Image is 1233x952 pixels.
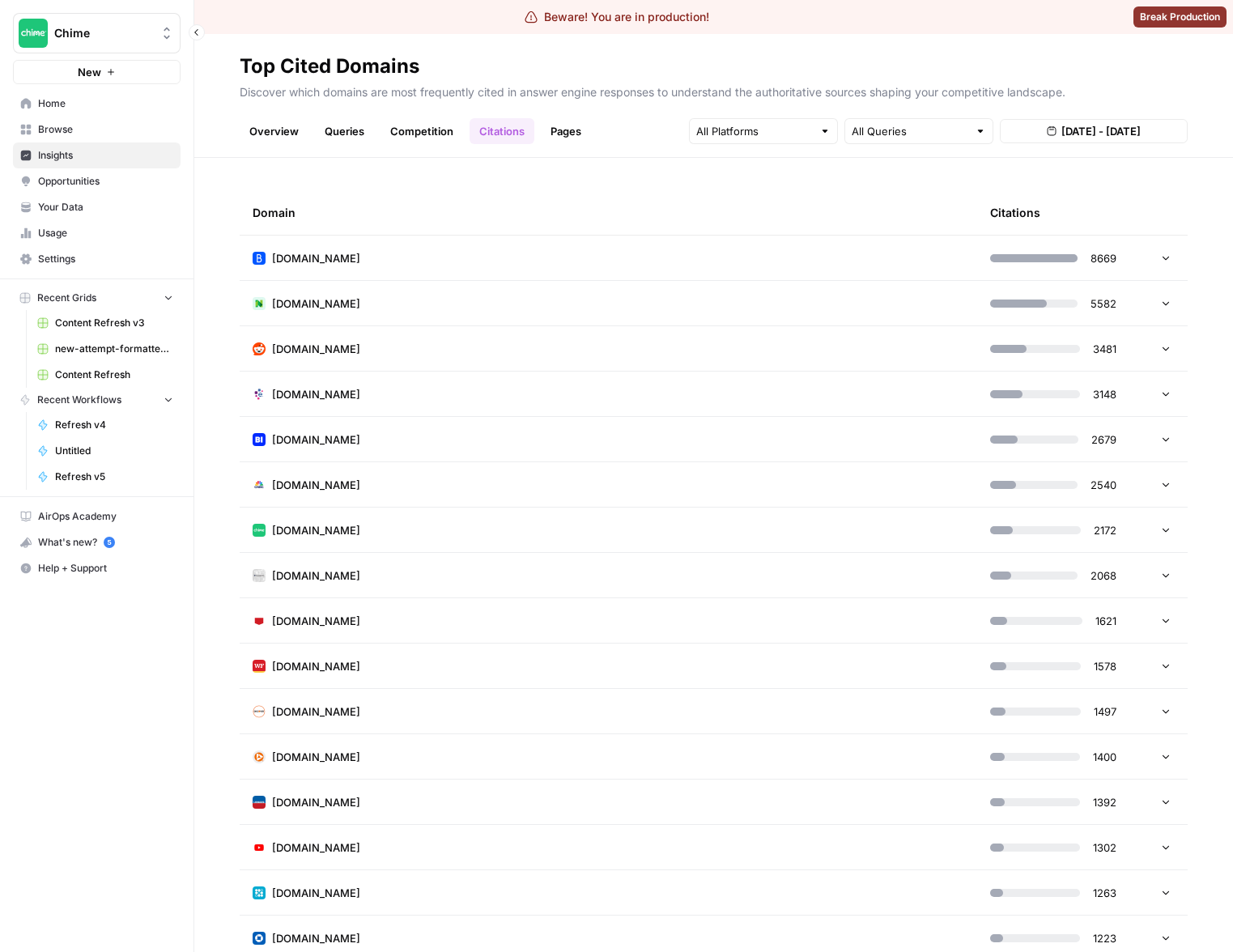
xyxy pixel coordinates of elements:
[272,477,360,493] span: [DOMAIN_NAME]
[78,64,101,80] span: New
[19,19,48,48] img: Chime Logo
[30,310,181,336] a: Content Refresh v3
[13,246,181,272] a: Settings
[253,433,266,446] img: cwd2k57bjilwif95xvon178b4aaq
[272,250,360,266] span: [DOMAIN_NAME]
[1093,839,1116,856] span: 1302
[253,297,266,310] img: bin8j408w179rxb2id436s8cecsb
[1093,885,1116,901] span: 1263
[381,118,463,144] a: Competition
[30,464,181,490] a: Refresh v5
[13,117,181,142] a: Browse
[13,388,181,412] button: Recent Workflows
[55,368,173,382] span: Content Refresh
[13,504,181,529] a: AirOps Academy
[13,168,181,194] a: Opportunities
[470,118,534,144] a: Citations
[272,613,360,629] span: [DOMAIN_NAME]
[253,660,266,673] img: kzgs338f5qbuvklxi3pwd79558g6
[272,703,360,720] span: [DOMAIN_NAME]
[30,336,181,362] a: new-attempt-formatted.csv
[38,148,173,163] span: Insights
[13,529,181,555] button: What's new? 5
[1093,749,1116,765] span: 1400
[1140,10,1220,24] span: Break Production
[13,220,181,246] a: Usage
[1091,250,1116,266] span: 8669
[240,118,308,144] a: Overview
[253,252,266,265] img: 9gbxh0fhzhfc7kjlbmpm74l6o7k7
[1093,930,1116,946] span: 1223
[541,118,591,144] a: Pages
[852,123,968,139] input: All Queries
[990,190,1040,235] div: Citations
[13,286,181,310] button: Recent Grids
[104,537,115,548] a: 5
[1091,295,1116,312] span: 5582
[13,142,181,168] a: Insights
[30,362,181,388] a: Content Refresh
[272,431,360,448] span: [DOMAIN_NAME]
[1000,119,1188,143] button: [DATE] - [DATE]
[253,190,964,235] div: Domain
[13,91,181,117] a: Home
[38,509,173,524] span: AirOps Academy
[38,252,173,266] span: Settings
[13,13,181,53] button: Workspace: Chime
[253,614,266,627] img: 68ed4u53o5vctf7ri5owdoojoimp
[1093,341,1116,357] span: 3481
[1093,794,1116,810] span: 1392
[253,524,266,537] img: mhv33baw7plipcpp00rsngv1nu95
[1094,522,1116,538] span: 2172
[107,538,111,546] text: 5
[253,569,266,582] img: rq4vtqwp4by8jlbjda5wb6jo3jzb
[272,794,360,810] span: [DOMAIN_NAME]
[38,96,173,111] span: Home
[525,9,709,25] div: Beware! You are in production!
[1094,658,1116,674] span: 1578
[55,342,173,356] span: new-attempt-formatted.csv
[30,438,181,464] a: Untitled
[272,295,360,312] span: [DOMAIN_NAME]
[54,25,152,41] span: Chime
[253,796,266,809] img: wmjxrw6ehpkigjk3lshsu996fcsu
[14,530,180,555] div: What's new?
[37,393,121,407] span: Recent Workflows
[253,932,266,945] img: coj8e531q0s3ia02g5lp8nelrgng
[253,841,266,854] img: 0zkdcw4f2if10gixueqlxn0ffrb2
[1095,613,1116,629] span: 1621
[55,444,173,458] span: Untitled
[240,79,1188,100] p: Discover which domains are most frequently cited in answer engine responses to understand the aut...
[1133,6,1227,28] button: Break Production
[38,174,173,189] span: Opportunities
[1091,567,1116,584] span: 2068
[272,885,360,901] span: [DOMAIN_NAME]
[696,123,813,139] input: All Platforms
[272,839,360,856] span: [DOMAIN_NAME]
[1091,431,1116,448] span: 2679
[272,522,360,538] span: [DOMAIN_NAME]
[272,658,360,674] span: [DOMAIN_NAME]
[272,930,360,946] span: [DOMAIN_NAME]
[272,567,360,584] span: [DOMAIN_NAME]
[253,342,266,355] img: m2cl2pnoess66jx31edqk0jfpcfn
[55,316,173,330] span: Content Refresh v3
[37,291,96,305] span: Recent Grids
[253,886,266,899] img: 3vibx1q1sudvcbtbvr0vc6shfgz6
[38,200,173,215] span: Your Data
[1093,386,1116,402] span: 3148
[1091,477,1116,493] span: 2540
[55,470,173,484] span: Refresh v5
[13,194,181,220] a: Your Data
[38,226,173,240] span: Usage
[1061,123,1141,139] span: [DATE] - [DATE]
[253,750,266,763] img: bdbeeja662osil4x0gt3aswj8ebn
[253,705,266,718] img: bqgl29juvk0uu3qq1uv3evh0wlvg
[1094,703,1116,720] span: 1497
[38,561,173,576] span: Help + Support
[272,386,360,402] span: [DOMAIN_NAME]
[240,53,419,79] div: Top Cited Domains
[38,122,173,137] span: Browse
[272,749,360,765] span: [DOMAIN_NAME]
[272,341,360,357] span: [DOMAIN_NAME]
